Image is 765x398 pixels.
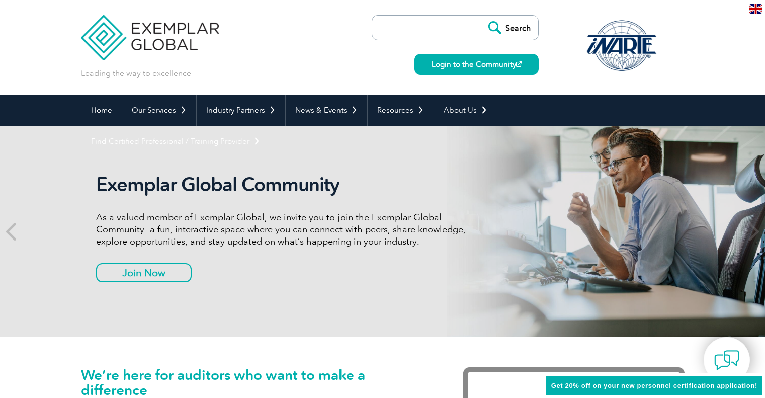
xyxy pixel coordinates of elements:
p: As a valued member of Exemplar Global, we invite you to join the Exemplar Global Community—a fun,... [96,211,473,248]
a: News & Events [286,95,367,126]
p: Leading the way to excellence [81,68,191,79]
a: Find Certified Professional / Training Provider [81,126,270,157]
img: contact-chat.png [714,348,739,373]
span: Get 20% off on your new personnel certification application! [551,382,757,389]
a: Industry Partners [197,95,285,126]
img: en [749,4,762,14]
img: open_square.png [516,61,522,67]
h2: Exemplar Global Community [96,173,473,196]
input: Search [483,16,538,40]
a: About Us [434,95,497,126]
a: Login to the Community [414,54,539,75]
a: Resources [368,95,434,126]
h1: We’re here for auditors who want to make a difference [81,367,433,397]
a: Our Services [122,95,196,126]
a: Home [81,95,122,126]
a: Join Now [96,263,192,282]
